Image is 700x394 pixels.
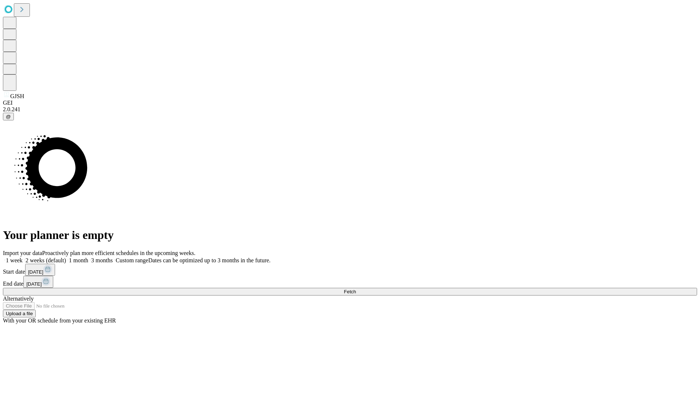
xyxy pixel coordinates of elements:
button: Fetch [3,288,697,295]
div: 2.0.241 [3,106,697,113]
button: [DATE] [25,264,55,276]
span: [DATE] [28,269,43,275]
span: Proactively plan more efficient schedules in the upcoming weeks. [42,250,195,256]
span: 2 weeks (default) [26,257,66,263]
span: Dates can be optimized up to 3 months in the future. [148,257,271,263]
span: Alternatively [3,295,34,302]
span: Custom range [116,257,148,263]
span: 1 month [69,257,88,263]
button: @ [3,113,14,120]
span: 1 week [6,257,23,263]
span: [DATE] [26,281,42,287]
button: [DATE] [23,276,53,288]
div: End date [3,276,697,288]
h1: Your planner is empty [3,228,697,242]
span: Import your data [3,250,42,256]
span: 3 months [91,257,113,263]
span: GJSH [10,93,24,99]
button: Upload a file [3,310,36,317]
span: With your OR schedule from your existing EHR [3,317,116,324]
span: Fetch [344,289,356,294]
div: Start date [3,264,697,276]
span: @ [6,114,11,119]
div: GEI [3,100,697,106]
